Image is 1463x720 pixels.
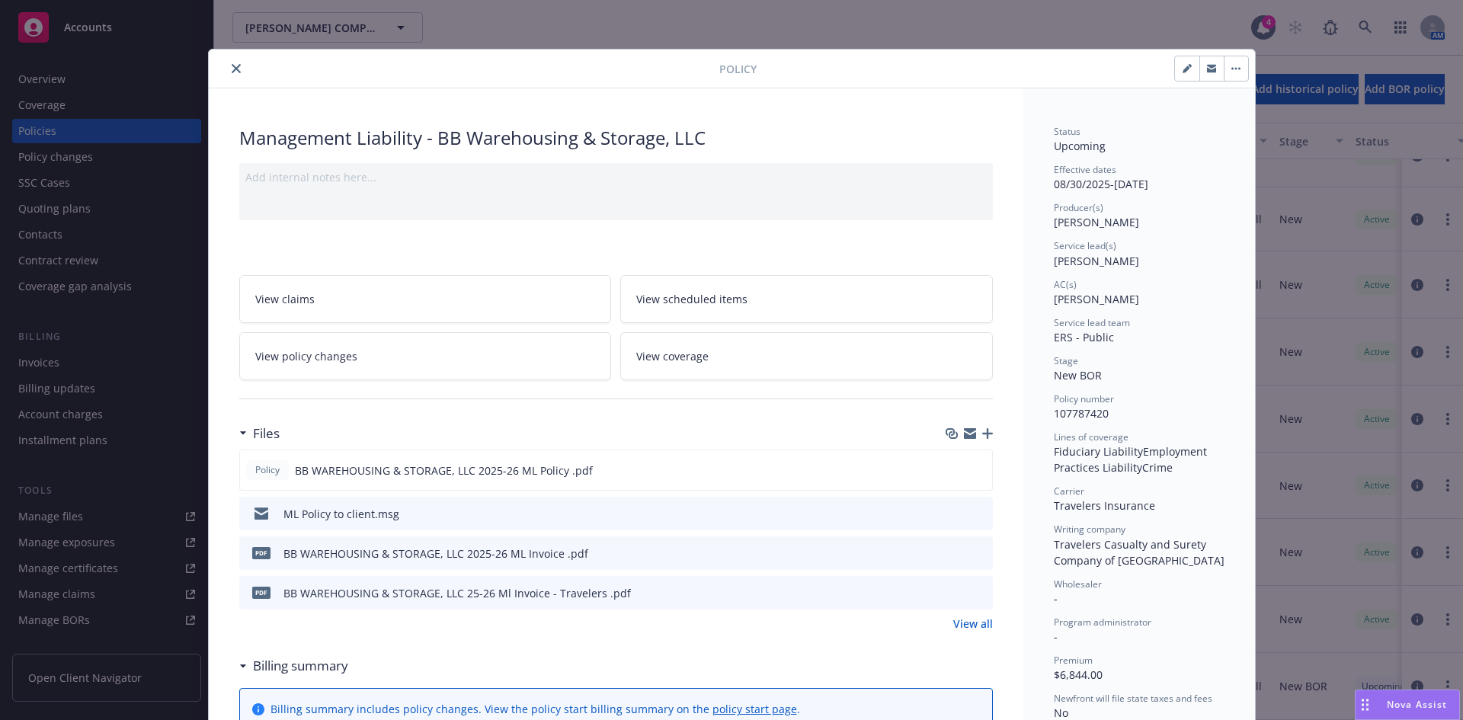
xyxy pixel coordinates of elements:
[1054,278,1077,291] span: AC(s)
[1142,460,1173,475] span: Crime
[1054,163,1116,176] span: Effective dates
[1054,498,1155,513] span: Travelers Insurance
[1054,330,1114,344] span: ERS - Public
[1054,292,1139,306] span: [PERSON_NAME]
[972,462,986,478] button: preview file
[283,506,399,522] div: ML Policy to client.msg
[239,332,612,380] a: View policy changes
[1054,139,1106,153] span: Upcoming
[255,348,357,364] span: View policy changes
[1054,254,1139,268] span: [PERSON_NAME]
[719,61,757,77] span: Policy
[255,291,315,307] span: View claims
[1054,163,1225,192] div: 08/30/2025 - [DATE]
[253,656,348,676] h3: Billing summary
[949,585,961,601] button: download file
[712,702,797,716] a: policy start page
[636,348,709,364] span: View coverage
[245,169,987,185] div: Add internal notes here...
[295,462,593,478] span: BB WAREHOUSING & STORAGE, LLC 2025-26 ML Policy .pdf
[1054,430,1128,443] span: Lines of coverage
[620,275,993,323] a: View scheduled items
[239,656,348,676] div: Billing summary
[239,125,993,151] div: Management Liability - BB Warehousing & Storage, LLC
[1054,215,1139,229] span: [PERSON_NAME]
[252,463,283,477] span: Policy
[973,546,987,562] button: preview file
[1054,125,1080,138] span: Status
[1054,354,1078,367] span: Stage
[1054,667,1103,682] span: $6,844.00
[1054,444,1143,459] span: Fiduciary Liability
[948,462,960,478] button: download file
[1054,444,1210,475] span: Employment Practices Liability
[239,275,612,323] a: View claims
[1054,406,1109,421] span: 107787420
[1054,485,1084,498] span: Carrier
[252,547,271,558] span: pdf
[283,546,588,562] div: BB WAREHOUSING & STORAGE, LLC 2025-26 ML Invoice .pdf
[949,546,961,562] button: download file
[1054,239,1116,252] span: Service lead(s)
[1387,698,1447,711] span: Nova Assist
[973,585,987,601] button: preview file
[620,332,993,380] a: View coverage
[227,59,245,78] button: close
[1054,706,1068,720] span: No
[1054,201,1103,214] span: Producer(s)
[252,587,271,598] span: pdf
[1054,692,1212,705] span: Newfront will file state taxes and fees
[1054,537,1225,568] span: Travelers Casualty and Surety Company of [GEOGRAPHIC_DATA]
[949,506,961,522] button: download file
[1054,578,1102,590] span: Wholesaler
[1054,591,1058,606] span: -
[1054,392,1114,405] span: Policy number
[253,424,280,443] h3: Files
[1356,690,1375,719] div: Drag to move
[239,424,280,443] div: Files
[1355,690,1460,720] button: Nova Assist
[1054,616,1151,629] span: Program administrator
[1054,654,1093,667] span: Premium
[1054,316,1130,329] span: Service lead team
[1054,368,1102,382] span: New BOR
[283,585,631,601] div: BB WAREHOUSING & STORAGE, LLC 25-26 Ml Invoice - Travelers .pdf
[973,506,987,522] button: preview file
[271,701,800,717] div: Billing summary includes policy changes. View the policy start billing summary on the .
[953,616,993,632] a: View all
[1054,523,1125,536] span: Writing company
[636,291,748,307] span: View scheduled items
[1054,629,1058,644] span: -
